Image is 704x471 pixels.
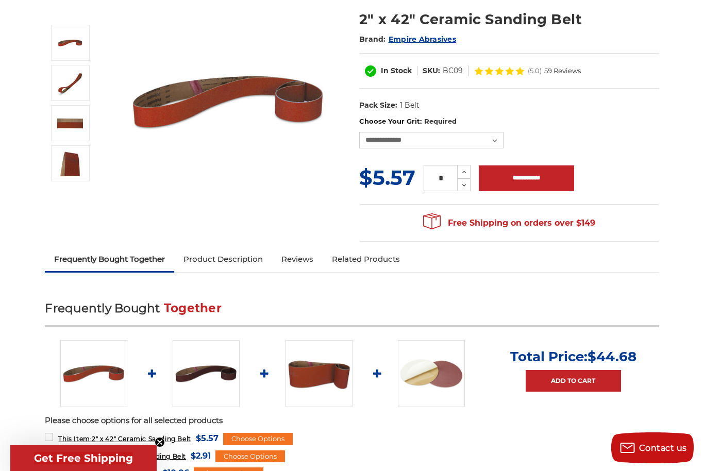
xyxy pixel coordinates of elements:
span: Get Free Shipping [34,452,133,464]
img: 2" x 42" Sanding Belt - Ceramic [60,340,127,407]
dd: 1 Belt [400,100,420,111]
h1: 2" x 42" Ceramic Sanding Belt [359,9,659,29]
strong: This Item: [58,435,92,443]
span: $5.57 [196,431,219,445]
button: Contact us [611,432,694,463]
span: Together [164,301,222,315]
small: Required [424,117,457,125]
a: Frequently Bought Together [45,248,174,271]
span: 59 Reviews [544,68,581,74]
span: Free Shipping on orders over $149 [423,213,595,233]
a: Related Products [323,248,409,271]
dt: Pack Size: [359,100,397,111]
img: 2" x 42" Cer Sanding Belt [57,110,83,136]
span: $44.68 [588,348,636,365]
div: Get Free ShippingClose teaser [10,445,157,471]
div: Choose Options [215,450,285,463]
span: Frequently Bought [45,301,160,315]
a: Product Description [174,248,272,271]
div: Choose Options [223,433,293,445]
span: 2" x 42" Ceramic Sanding Belt [58,435,191,443]
span: Brand: [359,35,386,44]
img: 2" x 42" Sanding Belt - Ceramic [57,30,83,56]
span: Contact us [639,443,687,453]
span: (5.0) [528,68,542,74]
a: Empire Abrasives [389,35,456,44]
span: $2.91 [191,449,211,463]
img: 2" x 42" - Ceramic Sanding Belt [57,150,83,176]
p: Please choose options for all selected products [45,415,659,427]
button: Close teaser [155,437,165,447]
label: Choose Your Grit: [359,116,659,127]
img: 2" x 42" Ceramic Sanding Belt [57,70,83,96]
span: In Stock [381,66,412,75]
span: $5.57 [359,165,415,190]
a: Add to Cart [526,370,621,392]
dt: SKU: [423,65,440,76]
dd: BC09 [443,65,463,76]
p: Total Price: [510,348,636,365]
a: Reviews [272,248,323,271]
